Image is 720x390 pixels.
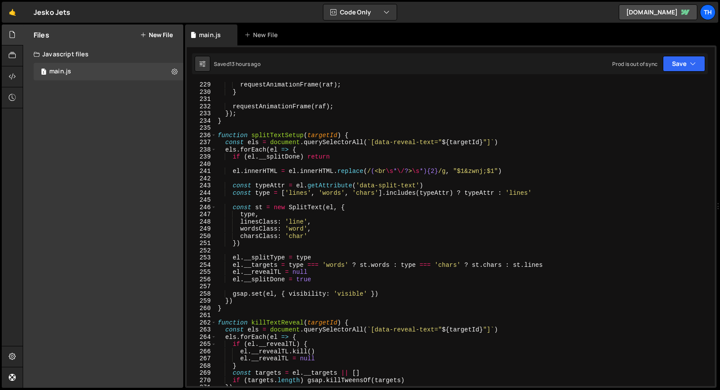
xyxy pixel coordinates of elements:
[34,7,71,17] div: Jesko Jets
[187,110,216,117] div: 233
[187,319,216,327] div: 262
[187,89,216,96] div: 230
[187,168,216,175] div: 241
[187,305,216,312] div: 260
[187,341,216,348] div: 265
[187,204,216,211] div: 246
[244,31,281,39] div: New File
[140,31,173,38] button: New File
[34,30,49,40] h2: Files
[187,254,216,262] div: 253
[187,81,216,89] div: 229
[187,276,216,283] div: 256
[187,348,216,355] div: 266
[214,60,261,68] div: Saved
[187,262,216,269] div: 254
[230,60,261,68] div: 13 hours ago
[187,146,216,154] div: 238
[187,96,216,103] div: 231
[187,326,216,334] div: 263
[187,290,216,298] div: 258
[187,297,216,305] div: 259
[187,240,216,247] div: 251
[187,355,216,362] div: 267
[199,31,221,39] div: main.js
[2,2,23,23] a: 🤙
[187,247,216,255] div: 252
[187,190,216,197] div: 244
[187,161,216,168] div: 240
[187,377,216,384] div: 270
[187,197,216,204] div: 245
[187,369,216,377] div: 269
[49,68,71,76] div: main.js
[187,139,216,146] div: 237
[187,283,216,290] div: 257
[187,312,216,319] div: 261
[187,182,216,190] div: 243
[187,117,216,125] div: 234
[187,132,216,139] div: 236
[187,124,216,132] div: 235
[187,218,216,226] div: 248
[187,362,216,370] div: 268
[187,269,216,276] div: 255
[612,60,658,68] div: Prod is out of sync
[187,175,216,183] div: 242
[187,233,216,240] div: 250
[663,56,705,72] button: Save
[187,334,216,341] div: 264
[187,153,216,161] div: 239
[187,211,216,218] div: 247
[34,63,183,80] div: 16759/45776.js
[41,69,46,76] span: 1
[187,103,216,110] div: 232
[700,4,716,20] a: Th
[619,4,697,20] a: [DOMAIN_NAME]
[323,4,397,20] button: Code Only
[187,225,216,233] div: 249
[23,45,183,63] div: Javascript files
